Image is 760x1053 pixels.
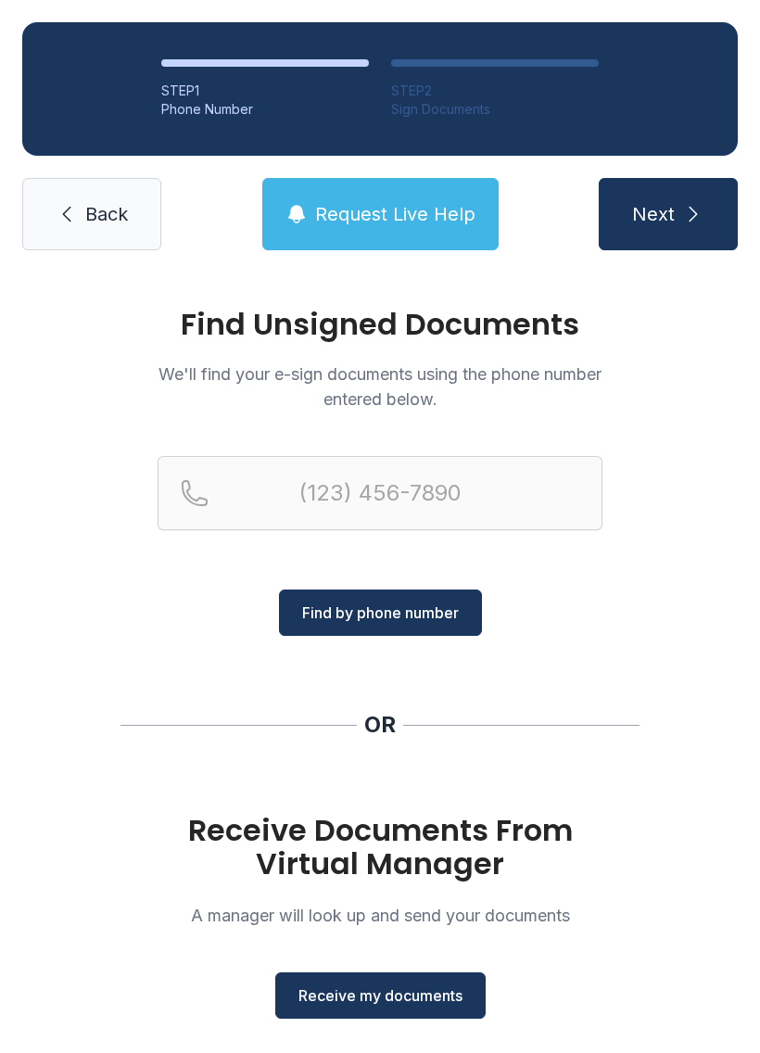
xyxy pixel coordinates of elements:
[158,814,602,881] h1: Receive Documents From Virtual Manager
[85,201,128,227] span: Back
[364,710,396,740] div: OR
[298,984,462,1007] span: Receive my documents
[158,362,602,412] p: We'll find your e-sign documents using the phone number entered below.
[158,903,602,928] p: A manager will look up and send your documents
[315,201,475,227] span: Request Live Help
[158,456,602,530] input: Reservation phone number
[632,201,675,227] span: Next
[391,100,599,119] div: Sign Documents
[161,100,369,119] div: Phone Number
[158,310,602,339] h1: Find Unsigned Documents
[302,602,459,624] span: Find by phone number
[391,82,599,100] div: STEP 2
[161,82,369,100] div: STEP 1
